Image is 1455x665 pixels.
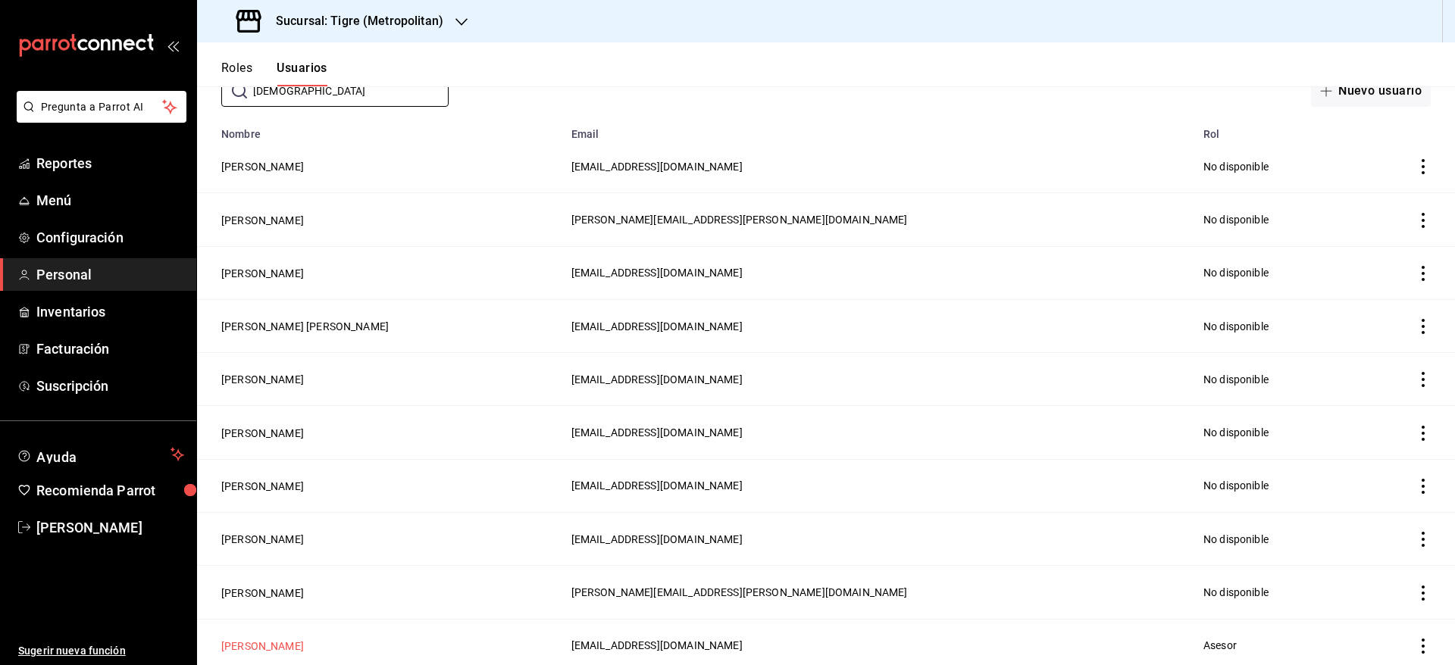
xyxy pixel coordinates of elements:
[221,61,327,86] div: navigation tabs
[571,479,743,492] span: [EMAIL_ADDRESS][DOMAIN_NAME]
[1194,513,1355,566] td: No disponible
[1416,426,1431,441] button: actions
[571,267,743,279] span: [EMAIL_ADDRESS][DOMAIN_NAME]
[221,213,304,228] button: [PERSON_NAME]
[1416,266,1431,281] button: actions
[1194,459,1355,512] td: No disponible
[11,110,186,126] a: Pregunta a Parrot AI
[1416,638,1431,654] button: actions
[36,445,164,464] span: Ayuda
[221,585,304,601] button: [PERSON_NAME]
[36,227,184,248] span: Configuración
[1416,319,1431,334] button: actions
[562,119,1194,140] th: Email
[1194,353,1355,406] td: No disponible
[1416,479,1431,494] button: actions
[1311,75,1431,107] button: Nuevo usuario
[1416,213,1431,228] button: actions
[571,320,743,332] span: [EMAIL_ADDRESS][DOMAIN_NAME]
[221,638,304,654] button: [PERSON_NAME]
[571,426,743,439] span: [EMAIL_ADDRESS][DOMAIN_NAME]
[17,91,186,123] button: Pregunta a Parrot AI
[41,99,163,115] span: Pregunta a Parrot AI
[1416,532,1431,547] button: actions
[36,376,184,396] span: Suscripción
[1194,406,1355,459] td: No disponible
[571,214,908,226] span: [PERSON_NAME][EMAIL_ADDRESS][PERSON_NAME][DOMAIN_NAME]
[221,426,304,441] button: [PERSON_NAME]
[1416,372,1431,387] button: actions
[221,532,304,547] button: [PERSON_NAME]
[221,159,304,174] button: [PERSON_NAME]
[571,533,743,545] span: [EMAIL_ADDRESS][DOMAIN_NAME]
[36,301,184,322] span: Inventarios
[1416,585,1431,601] button: actions
[1194,246,1355,299] td: No disponible
[1194,299,1355,352] td: No disponible
[221,319,389,334] button: [PERSON_NAME] [PERSON_NAME]
[221,61,252,86] button: Roles
[36,190,184,211] span: Menú
[36,153,184,173] span: Reportes
[1194,193,1355,246] td: No disponible
[197,119,562,140] th: Nombre
[277,61,327,86] button: Usuarios
[571,161,743,173] span: [EMAIL_ADDRESS][DOMAIN_NAME]
[221,479,304,494] button: [PERSON_NAME]
[1416,159,1431,174] button: actions
[1194,566,1355,619] td: No disponible
[571,639,743,651] span: [EMAIL_ADDRESS][DOMAIN_NAME]
[221,266,304,281] button: [PERSON_NAME]
[1194,140,1355,193] td: No disponible
[36,480,184,501] span: Recomienda Parrot
[36,339,184,359] span: Facturación
[571,373,743,386] span: [EMAIL_ADDRESS][DOMAIN_NAME]
[264,12,443,30] h3: Sucursal: Tigre (Metropolitan)
[36,264,184,285] span: Personal
[1203,639,1237,651] span: Asesor
[36,517,184,538] span: [PERSON_NAME]
[253,76,449,106] input: Buscar usuario
[167,39,179,52] button: open_drawer_menu
[221,372,304,387] button: [PERSON_NAME]
[571,586,908,598] span: [PERSON_NAME][EMAIL_ADDRESS][PERSON_NAME][DOMAIN_NAME]
[18,643,184,659] span: Sugerir nueva función
[1194,119,1355,140] th: Rol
